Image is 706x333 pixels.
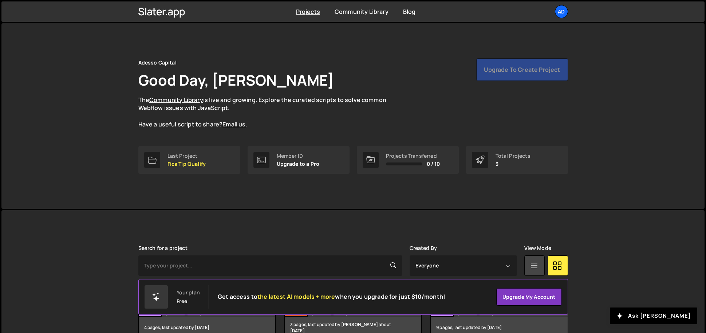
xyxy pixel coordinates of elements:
div: Total Projects [496,153,531,159]
p: 3 [496,161,531,167]
a: Blog [403,8,416,16]
label: Search for a project [138,245,188,251]
span: the latest AI models + more [257,293,335,301]
a: Ad [555,5,568,18]
span: 0 / 10 [427,161,440,167]
label: Created By [410,245,437,251]
p: Fica Tip Qualify [167,161,206,167]
div: Your plan [177,290,200,295]
a: Email us [222,120,245,128]
div: Member ID [277,153,320,159]
p: Upgrade to a Pro [277,161,320,167]
a: Last Project Fica Tip Qualify [138,146,240,174]
h2: Get access to when you upgrade for just $10/month! [218,293,445,300]
a: Community Library [149,96,203,104]
h1: Good Day, [PERSON_NAME] [138,70,334,90]
label: View Mode [524,245,551,251]
div: Projects Transferred [386,153,440,159]
p: The is live and growing. Explore the curated scripts to solve common Webflow issues with JavaScri... [138,96,401,129]
div: Last Project [167,153,206,159]
a: Community Library [335,8,389,16]
a: Upgrade my account [496,288,562,306]
div: Free [177,298,188,304]
a: Projects [296,8,320,16]
div: Adesso Capital [138,58,177,67]
input: Type your project... [138,255,402,276]
button: Ask [PERSON_NAME] [610,307,697,324]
